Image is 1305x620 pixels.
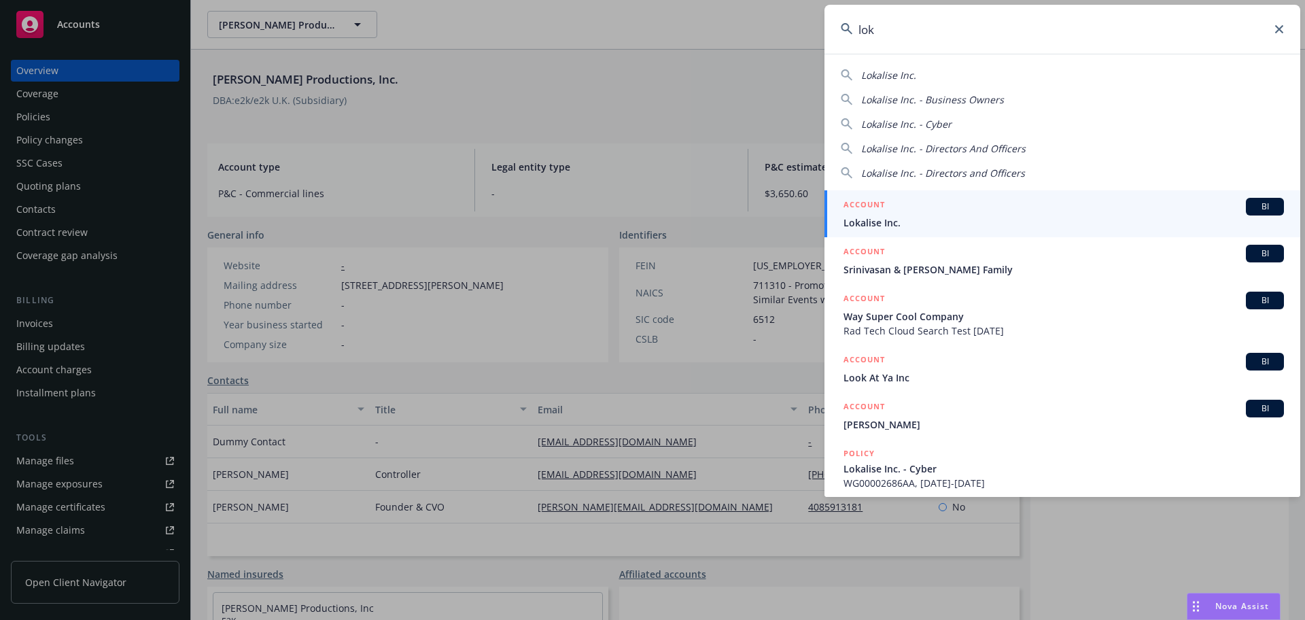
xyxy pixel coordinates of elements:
[861,118,952,131] span: Lokalise Inc. - Cyber
[843,417,1284,432] span: [PERSON_NAME]
[861,167,1025,179] span: Lokalise Inc. - Directors and Officers
[843,447,875,460] h5: POLICY
[824,439,1300,498] a: POLICYLokalise Inc. - CyberWG00002686AA, [DATE]-[DATE]
[1187,593,1204,619] div: Drag to move
[861,93,1004,106] span: Lokalise Inc. - Business Owners
[843,292,885,308] h5: ACCOUNT
[861,142,1026,155] span: Lokalise Inc. - Directors And Officers
[843,400,885,416] h5: ACCOUNT
[824,284,1300,345] a: ACCOUNTBIWay Super Cool CompanyRad Tech Cloud Search Test [DATE]
[843,371,1284,385] span: Look At Ya Inc
[843,462,1284,476] span: Lokalise Inc. - Cyber
[824,190,1300,237] a: ACCOUNTBILokalise Inc.
[1251,294,1278,307] span: BI
[843,353,885,369] h5: ACCOUNT
[843,262,1284,277] span: Srinivasan & [PERSON_NAME] Family
[1251,247,1278,260] span: BI
[824,237,1300,284] a: ACCOUNTBISrinivasan & [PERSON_NAME] Family
[1187,593,1281,620] button: Nova Assist
[843,476,1284,490] span: WG00002686AA, [DATE]-[DATE]
[824,345,1300,392] a: ACCOUNTBILook At Ya Inc
[1215,600,1269,612] span: Nova Assist
[824,5,1300,54] input: Search...
[861,69,916,82] span: Lokalise Inc.
[843,309,1284,324] span: Way Super Cool Company
[843,216,1284,230] span: Lokalise Inc.
[1251,356,1278,368] span: BI
[1251,402,1278,415] span: BI
[1251,201,1278,213] span: BI
[843,198,885,214] h5: ACCOUNT
[843,245,885,261] h5: ACCOUNT
[843,324,1284,338] span: Rad Tech Cloud Search Test [DATE]
[824,392,1300,439] a: ACCOUNTBI[PERSON_NAME]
